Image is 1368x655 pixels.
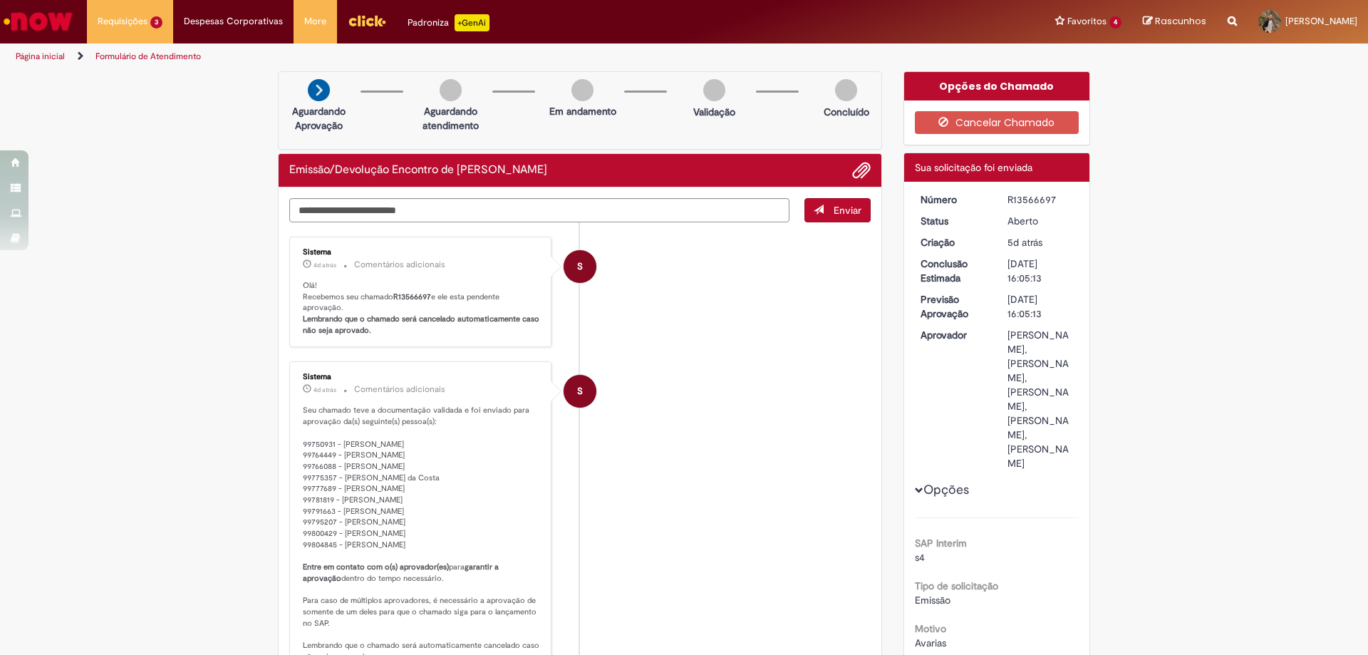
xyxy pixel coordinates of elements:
[1007,236,1042,249] time: 25/09/2025 13:46:04
[910,192,997,207] dt: Número
[416,104,485,133] p: Aguardando atendimento
[303,562,449,572] b: Entre em contato com o(s) aprovador(es)
[95,51,201,62] a: Formulário de Atendimento
[354,383,445,396] small: Comentários adicionais
[571,79,594,101] img: img-circle-grey.png
[304,14,326,29] span: More
[910,235,997,249] dt: Criação
[1109,16,1121,29] span: 4
[915,111,1079,134] button: Cancelar Chamado
[16,51,65,62] a: Página inicial
[910,257,997,285] dt: Conclusão Estimada
[915,537,967,550] b: SAP Interim
[313,261,336,269] span: 4d atrás
[11,43,901,70] ul: Trilhas de página
[834,204,861,217] span: Enviar
[1,7,75,36] img: ServiceNow
[455,14,489,31] p: +GenAi
[289,164,547,177] h2: Emissão/Devolução Encontro de Contas Fornecedor Histórico de tíquete
[915,579,998,592] b: Tipo de solicitação
[910,292,997,321] dt: Previsão Aprovação
[348,10,386,31] img: click_logo_yellow_360x200.png
[1007,214,1074,228] div: Aberto
[303,562,501,584] b: garantir a aprovação
[1143,15,1206,29] a: Rascunhos
[303,314,541,336] b: Lembrando que o chamado será cancelado automaticamente caso não seja aprovado.
[408,14,489,31] div: Padroniza
[308,79,330,101] img: arrow-next.png
[393,292,431,302] b: R13566697
[915,636,946,649] span: Avarias
[184,14,283,29] span: Despesas Corporativas
[1007,257,1074,285] div: [DATE] 16:05:13
[804,198,871,222] button: Enviar
[549,104,616,118] p: Em andamento
[852,161,871,180] button: Adicionar anexos
[835,79,857,101] img: img-circle-grey.png
[703,79,725,101] img: img-circle-grey.png
[1067,14,1107,29] span: Favoritos
[284,104,353,133] p: Aguardando Aprovação
[577,374,583,408] span: S
[1155,14,1206,28] span: Rascunhos
[1007,235,1074,249] div: 25/09/2025 13:46:04
[564,375,596,408] div: System
[824,105,869,119] p: Concluído
[915,622,946,635] b: Motivo
[564,250,596,283] div: System
[303,280,540,336] p: Olá! Recebemos seu chamado e ele esta pendente aprovação.
[1007,236,1042,249] span: 5d atrás
[910,328,997,342] dt: Aprovador
[303,248,540,257] div: Sistema
[440,79,462,101] img: img-circle-grey.png
[303,373,540,381] div: Sistema
[313,386,336,394] span: 4d atrás
[1007,292,1074,321] div: [DATE] 16:05:13
[1285,15,1357,27] span: [PERSON_NAME]
[915,551,925,564] span: s4
[313,261,336,269] time: 26/09/2025 15:05:24
[98,14,147,29] span: Requisições
[910,214,997,228] dt: Status
[904,72,1090,100] div: Opções do Chamado
[354,259,445,271] small: Comentários adicionais
[693,105,735,119] p: Validação
[577,249,583,284] span: S
[915,594,950,607] span: Emissão
[1007,192,1074,207] div: R13566697
[915,161,1032,174] span: Sua solicitação foi enviada
[150,16,162,29] span: 3
[289,198,789,222] textarea: Digite sua mensagem aqui...
[1007,328,1074,470] div: [PERSON_NAME], [PERSON_NAME], [PERSON_NAME], [PERSON_NAME], [PERSON_NAME]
